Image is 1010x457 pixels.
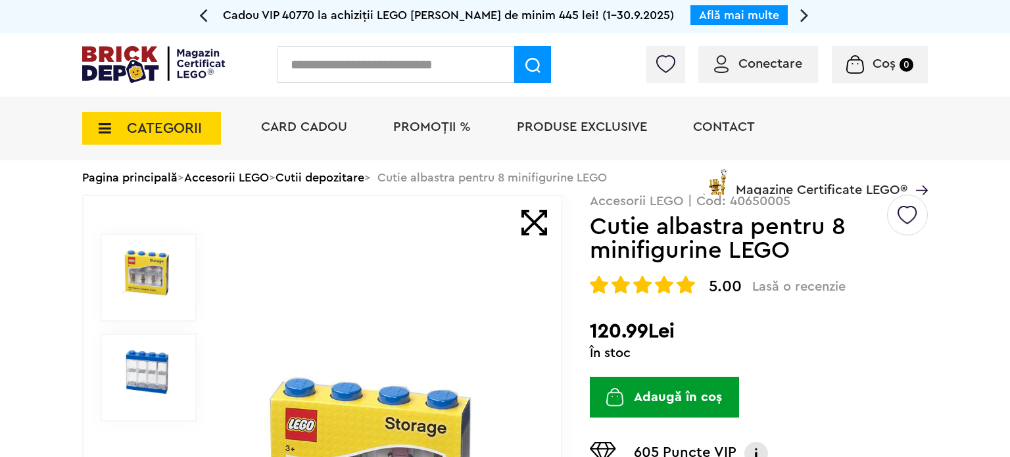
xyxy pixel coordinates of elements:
[655,276,673,294] img: Evaluare cu stele
[699,9,779,21] a: Află mai multe
[736,166,907,197] span: Magazine Certificate LEGO®
[693,120,755,133] a: Contact
[873,57,896,70] span: Coș
[907,166,928,180] a: Magazine Certificate LEGO®
[633,276,652,294] img: Evaluare cu stele
[261,120,347,133] a: Card Cadou
[223,9,674,21] span: Cadou VIP 40770 la achiziții LEGO [PERSON_NAME] de minim 445 lei! (1-30.9.2025)
[709,279,742,295] span: 5.00
[612,276,630,294] img: Evaluare cu stele
[738,57,802,70] span: Conectare
[590,215,885,262] h1: Cutie albastra pentru 8 minifigurine LEGO
[590,377,739,418] button: Adaugă în coș
[590,195,928,208] p: Accesorii LEGO | Cod: 40650005
[590,347,928,360] div: În stoc
[752,279,846,295] span: Lasă o recenzie
[517,120,647,133] a: Produse exclusive
[714,57,802,70] a: Conectare
[590,276,608,294] img: Evaluare cu stele
[900,58,913,72] small: 0
[677,276,695,294] img: Evaluare cu stele
[590,320,928,343] h2: 120.99Lei
[127,121,202,135] span: CATEGORII
[115,248,182,297] img: Cutie albastra pentru 8 minifigurine LEGO
[393,120,471,133] a: PROMOȚII %
[115,348,182,397] img: Cutie albastra pentru 8 minifigurine LEGO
